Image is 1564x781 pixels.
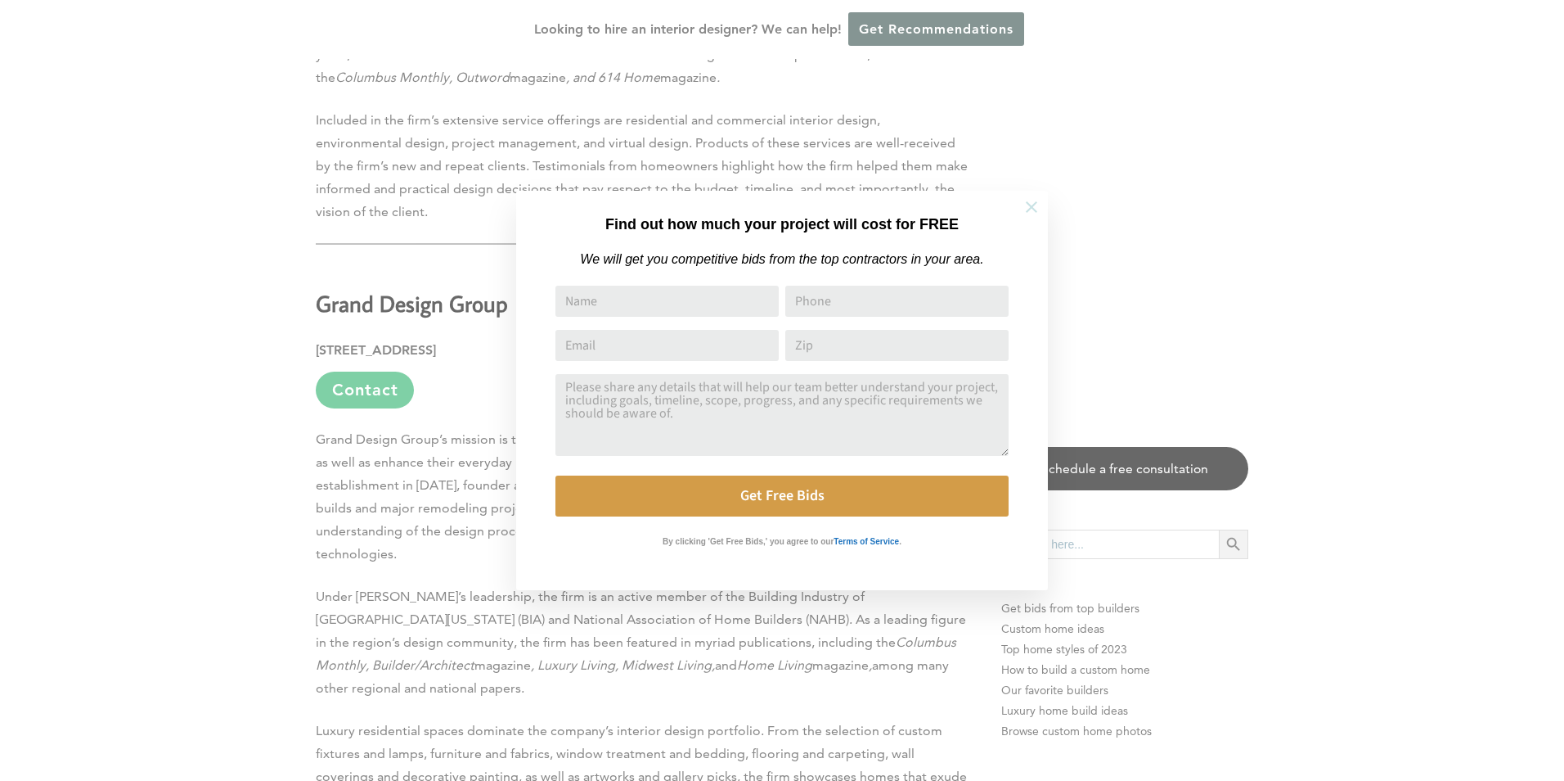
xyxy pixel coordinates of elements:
[663,537,834,546] strong: By clicking 'Get Free Bids,' you agree to our
[555,286,779,317] input: Name
[899,537,901,546] strong: .
[785,330,1009,361] input: Zip
[605,216,959,232] strong: Find out how much your project will cost for FREE
[785,286,1009,317] input: Phone
[834,537,899,546] strong: Terms of Service
[555,374,1009,456] textarea: Comment or Message
[834,533,899,547] a: Terms of Service
[555,476,1009,517] button: Get Free Bids
[1003,178,1060,236] button: Close
[580,252,983,266] em: We will get you competitive bids from the top contractors in your area.
[555,330,779,361] input: Email Address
